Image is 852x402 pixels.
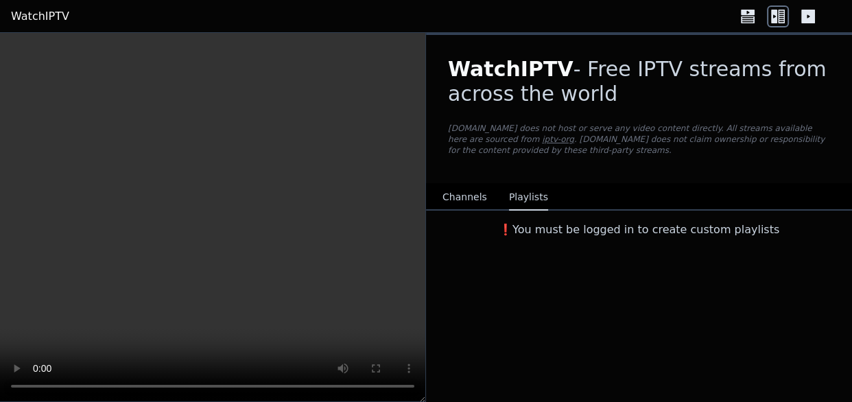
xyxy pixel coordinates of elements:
a: WatchIPTV [11,8,69,25]
h1: - Free IPTV streams from across the world [448,57,830,106]
h3: ❗️You must be logged in to create custom playlists [426,222,852,238]
button: Playlists [509,185,548,211]
p: [DOMAIN_NAME] does not host or serve any video content directly. All streams available here are s... [448,123,830,156]
button: Channels [442,185,487,211]
a: iptv-org [542,134,574,144]
span: WatchIPTV [448,57,573,81]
